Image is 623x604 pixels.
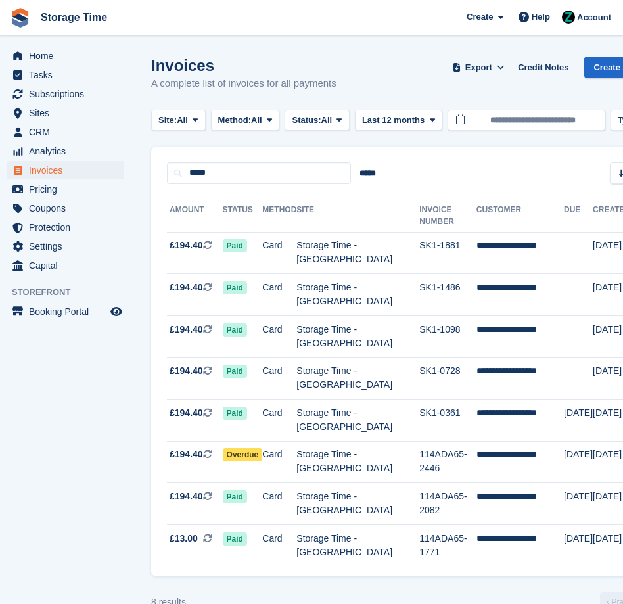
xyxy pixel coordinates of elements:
[296,200,419,233] th: Site
[12,286,131,299] span: Storefront
[296,483,419,525] td: Storage Time - [GEOGRAPHIC_DATA]
[223,200,263,233] th: Status
[29,104,108,122] span: Sites
[262,400,296,442] td: Card
[419,358,476,400] td: SK1-0728
[223,448,263,461] span: Overdue
[223,490,247,503] span: Paid
[419,441,476,483] td: 114ADA65-2446
[170,323,203,337] span: £194.40
[262,274,296,316] td: Card
[564,200,593,233] th: Due
[167,200,223,233] th: Amount
[223,239,247,252] span: Paid
[29,85,108,103] span: Subscriptions
[29,256,108,275] span: Capital
[419,232,476,274] td: SK1-1881
[7,237,124,256] a: menu
[108,304,124,319] a: Preview store
[292,114,321,127] span: Status:
[296,232,419,274] td: Storage Time - [GEOGRAPHIC_DATA]
[532,11,550,24] span: Help
[29,142,108,160] span: Analytics
[419,524,476,566] td: 114ADA65-1771
[11,8,30,28] img: stora-icon-8386f47178a22dfd0bd8f6a31ec36ba5ce8667c1dd55bd0f319d3a0aa187defe.svg
[151,76,336,91] p: A complete list of invoices for all payments
[29,237,108,256] span: Settings
[223,532,247,546] span: Paid
[419,274,476,316] td: SK1-1486
[29,302,108,321] span: Booking Portal
[170,532,198,546] span: £13.00
[419,315,476,358] td: SK1-1098
[29,180,108,198] span: Pricing
[355,110,442,131] button: Last 12 months
[513,57,574,78] a: Credit Notes
[419,200,476,233] th: Invoice Number
[170,490,203,503] span: £194.40
[211,110,280,131] button: Method: All
[170,239,203,252] span: £194.40
[29,161,108,179] span: Invoices
[564,524,593,566] td: [DATE]
[170,406,203,420] span: £194.40
[7,85,124,103] a: menu
[29,199,108,218] span: Coupons
[296,274,419,316] td: Storage Time - [GEOGRAPHIC_DATA]
[7,66,124,84] a: menu
[564,441,593,483] td: [DATE]
[251,114,262,127] span: All
[223,323,247,337] span: Paid
[564,400,593,442] td: [DATE]
[296,400,419,442] td: Storage Time - [GEOGRAPHIC_DATA]
[7,218,124,237] a: menu
[170,448,203,461] span: £194.40
[7,161,124,179] a: menu
[262,315,296,358] td: Card
[7,104,124,122] a: menu
[7,142,124,160] a: menu
[218,114,252,127] span: Method:
[170,364,203,378] span: £194.40
[29,218,108,237] span: Protection
[296,358,419,400] td: Storage Time - [GEOGRAPHIC_DATA]
[262,358,296,400] td: Card
[35,7,112,28] a: Storage Time
[29,66,108,84] span: Tasks
[562,11,575,24] img: Zain Sarwar
[223,365,247,378] span: Paid
[262,524,296,566] td: Card
[151,57,336,74] h1: Invoices
[7,199,124,218] a: menu
[285,110,349,131] button: Status: All
[465,61,492,74] span: Export
[296,524,419,566] td: Storage Time - [GEOGRAPHIC_DATA]
[564,483,593,525] td: [DATE]
[476,200,564,233] th: Customer
[158,114,177,127] span: Site:
[223,407,247,420] span: Paid
[362,114,425,127] span: Last 12 months
[223,281,247,294] span: Paid
[262,232,296,274] td: Card
[7,302,124,321] a: menu
[29,47,108,65] span: Home
[262,483,296,525] td: Card
[450,57,507,78] button: Export
[177,114,188,127] span: All
[419,483,476,525] td: 114ADA65-2082
[262,200,296,233] th: Method
[29,123,108,141] span: CRM
[296,315,419,358] td: Storage Time - [GEOGRAPHIC_DATA]
[170,281,203,294] span: £194.40
[296,441,419,483] td: Storage Time - [GEOGRAPHIC_DATA]
[7,47,124,65] a: menu
[467,11,493,24] span: Create
[321,114,333,127] span: All
[577,11,611,24] span: Account
[7,256,124,275] a: menu
[7,180,124,198] a: menu
[419,400,476,442] td: SK1-0361
[7,123,124,141] a: menu
[262,441,296,483] td: Card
